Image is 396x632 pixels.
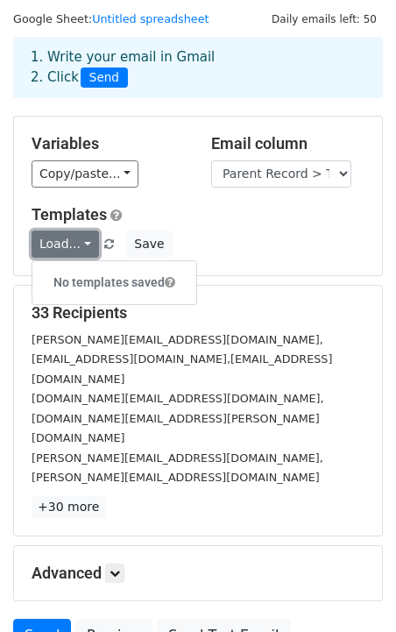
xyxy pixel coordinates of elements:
h5: Variables [32,134,185,153]
a: +30 more [32,496,105,518]
a: Load... [32,231,99,258]
h6: No templates saved [32,268,196,297]
a: Copy/paste... [32,160,138,188]
h5: Email column [211,134,364,153]
a: Untitled spreadsheet [92,12,209,25]
iframe: Chat Widget [308,548,396,632]
h5: Advanced [32,564,364,583]
button: Save [126,231,172,258]
span: Daily emails left: 50 [265,10,383,29]
small: [PERSON_NAME][EMAIL_ADDRESS][DOMAIN_NAME],[EMAIL_ADDRESS][DOMAIN_NAME],[EMAIL_ADDRESS][DOMAIN_NAME] [32,333,332,386]
small: Google Sheet: [13,12,209,25]
small: [DOMAIN_NAME][EMAIL_ADDRESS][DOMAIN_NAME],[DOMAIN_NAME][EMAIL_ADDRESS][PERSON_NAME][DOMAIN_NAME] [32,392,324,444]
div: 1. Write your email in Gmail 2. Click [18,47,378,88]
span: Send [81,67,128,89]
a: Templates [32,205,107,224]
a: Daily emails left: 50 [265,12,383,25]
h5: 33 Recipients [32,303,364,323]
small: [PERSON_NAME][EMAIL_ADDRESS][DOMAIN_NAME],[PERSON_NAME][EMAIL_ADDRESS][DOMAIN_NAME] [32,451,323,485]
